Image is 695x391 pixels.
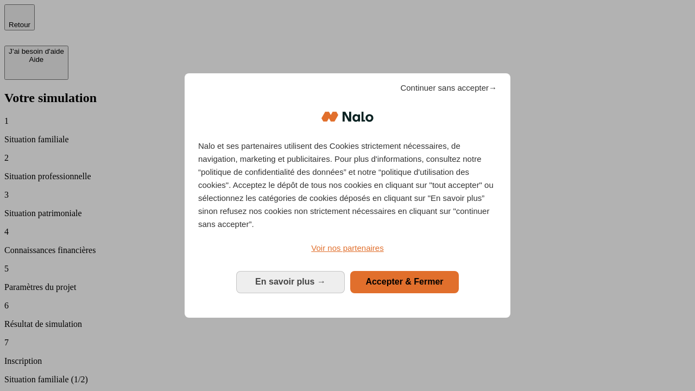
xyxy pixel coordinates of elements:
span: Accepter & Fermer [365,277,443,286]
span: En savoir plus → [255,277,326,286]
p: Nalo et ses partenaires utilisent des Cookies strictement nécessaires, de navigation, marketing e... [198,140,497,231]
a: Voir nos partenaires [198,242,497,255]
button: Accepter & Fermer: Accepter notre traitement des données et fermer [350,271,459,293]
div: Bienvenue chez Nalo Gestion du consentement [185,73,510,317]
img: Logo [321,100,374,133]
span: Continuer sans accepter→ [400,81,497,94]
button: En savoir plus: Configurer vos consentements [236,271,345,293]
span: Voir nos partenaires [311,243,383,253]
